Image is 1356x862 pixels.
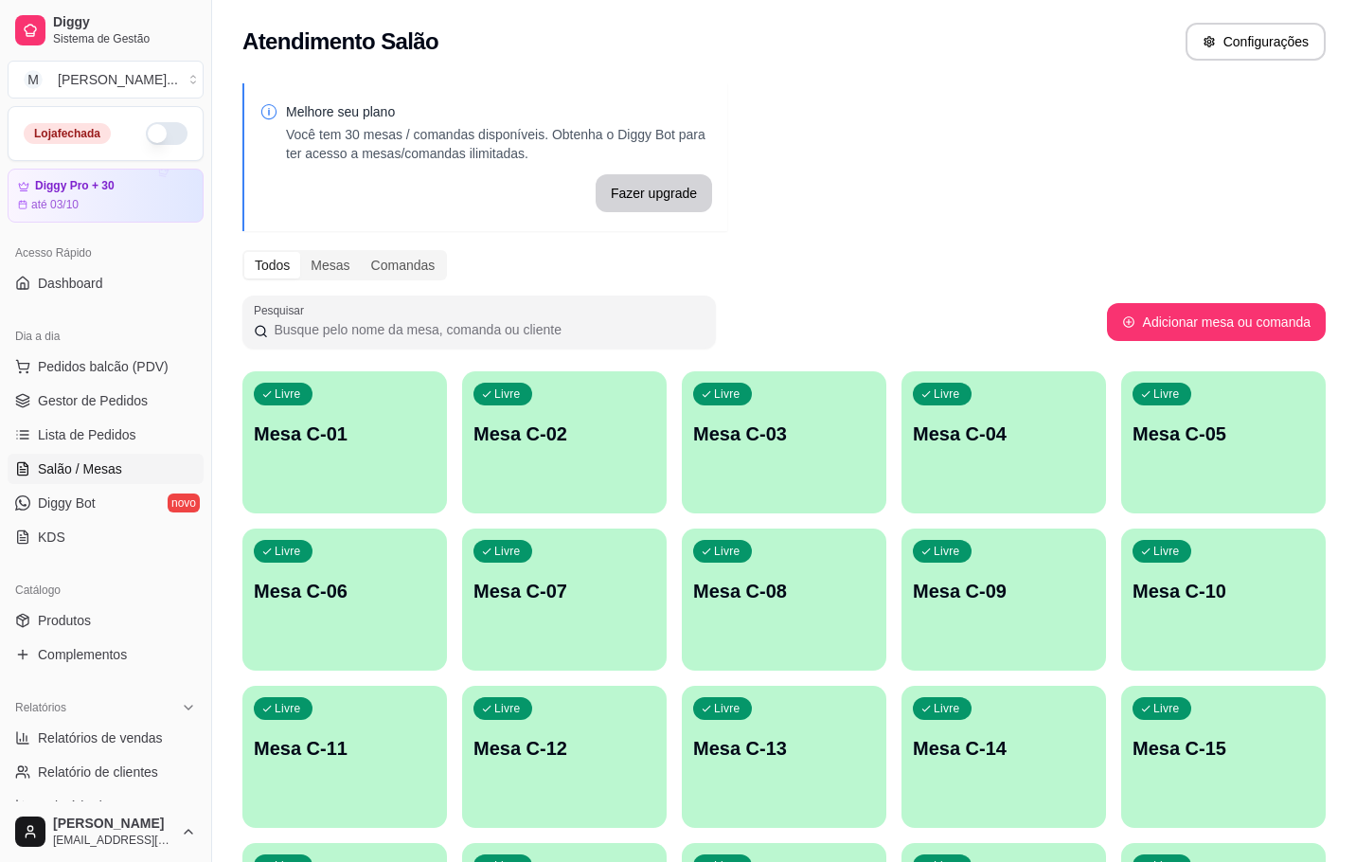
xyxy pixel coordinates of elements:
span: Relatórios de vendas [38,728,163,747]
a: DiggySistema de Gestão [8,8,204,53]
p: Livre [1153,701,1180,716]
p: Mesa C-01 [254,421,436,447]
label: Pesquisar [254,302,311,318]
button: LivreMesa C-04 [901,371,1106,513]
a: Salão / Mesas [8,454,204,484]
button: LivreMesa C-09 [901,529,1106,671]
article: Diggy Pro + 30 [35,179,115,193]
p: Livre [1153,386,1180,402]
a: Relatório de mesas [8,791,204,821]
p: Livre [714,544,740,559]
p: Livre [275,701,301,716]
div: [PERSON_NAME] ... [58,70,178,89]
button: LivreMesa C-05 [1121,371,1326,513]
button: Select a team [8,61,204,99]
button: LivreMesa C-03 [682,371,886,513]
input: Pesquisar [268,320,705,339]
a: Complementos [8,639,204,670]
div: Catálogo [8,575,204,605]
p: Livre [1153,544,1180,559]
div: Mesas [300,252,360,278]
span: Gestor de Pedidos [38,391,148,410]
button: LivreMesa C-14 [901,686,1106,828]
div: Acesso Rápido [8,238,204,268]
p: Livre [934,544,960,559]
p: Livre [934,701,960,716]
p: Mesa C-03 [693,421,875,447]
p: Livre [275,544,301,559]
span: Pedidos balcão (PDV) [38,357,169,376]
span: Lista de Pedidos [38,425,136,444]
div: Comandas [361,252,446,278]
button: LivreMesa C-12 [462,686,667,828]
button: LivreMesa C-08 [682,529,886,671]
button: [PERSON_NAME][EMAIL_ADDRESS][DOMAIN_NAME] [8,809,204,854]
p: Mesa C-11 [254,735,436,762]
a: Relatórios de vendas [8,723,204,753]
p: Mesa C-04 [913,421,1095,447]
button: Fazer upgrade [596,174,712,212]
span: Diggy Bot [38,494,96,512]
button: Pedidos balcão (PDV) [8,351,204,382]
p: Livre [714,701,740,716]
p: Livre [714,386,740,402]
button: LivreMesa C-11 [242,686,447,828]
button: Configurações [1186,23,1326,61]
button: LivreMesa C-07 [462,529,667,671]
a: Diggy Botnovo [8,488,204,518]
h2: Atendimento Salão [242,27,438,57]
p: Mesa C-13 [693,735,875,762]
p: Mesa C-05 [1133,421,1314,447]
a: Dashboard [8,268,204,298]
a: Gestor de Pedidos [8,386,204,416]
a: Lista de Pedidos [8,420,204,450]
p: Mesa C-08 [693,578,875,604]
div: Todos [244,252,300,278]
p: Melhore seu plano [286,102,712,121]
p: Mesa C-15 [1133,735,1314,762]
span: Produtos [38,611,91,630]
span: Sistema de Gestão [53,31,196,46]
button: LivreMesa C-15 [1121,686,1326,828]
p: Mesa C-06 [254,578,436,604]
p: Mesa C-09 [913,578,1095,604]
button: LivreMesa C-13 [682,686,886,828]
button: LivreMesa C-02 [462,371,667,513]
p: Mesa C-07 [473,578,655,604]
p: Mesa C-10 [1133,578,1314,604]
a: Produtos [8,605,204,636]
button: LivreMesa C-01 [242,371,447,513]
button: Alterar Status [146,122,187,145]
span: Relatório de clientes [38,763,158,781]
button: LivreMesa C-06 [242,529,447,671]
p: Você tem 30 mesas / comandas disponíveis. Obtenha o Diggy Bot para ter acesso a mesas/comandas il... [286,125,712,163]
article: até 03/10 [31,197,79,212]
p: Mesa C-12 [473,735,655,762]
p: Livre [275,386,301,402]
span: KDS [38,528,65,547]
div: Loja fechada [24,123,111,144]
span: Relatórios [15,700,66,715]
p: Livre [494,701,521,716]
p: Livre [494,544,521,559]
span: Dashboard [38,274,103,293]
button: Adicionar mesa ou comanda [1107,303,1326,341]
span: Salão / Mesas [38,459,122,478]
span: [EMAIL_ADDRESS][DOMAIN_NAME] [53,833,173,848]
p: Mesa C-14 [913,735,1095,762]
span: Relatório de mesas [38,797,152,816]
p: Livre [934,386,960,402]
p: Livre [494,386,521,402]
span: Complementos [38,645,127,664]
span: [PERSON_NAME] [53,816,173,833]
p: Mesa C-02 [473,421,655,447]
a: KDS [8,522,204,552]
a: Relatório de clientes [8,757,204,787]
button: LivreMesa C-10 [1121,529,1326,671]
span: Diggy [53,14,196,31]
a: Diggy Pro + 30até 03/10 [8,169,204,223]
span: M [24,70,43,89]
div: Dia a dia [8,321,204,351]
